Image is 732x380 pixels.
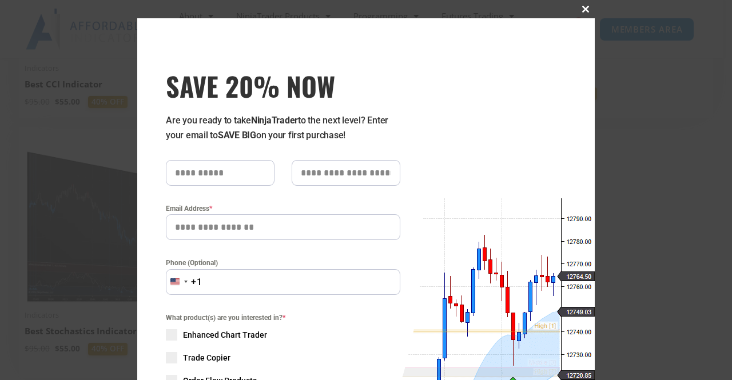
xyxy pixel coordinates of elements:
[191,275,202,290] div: +1
[166,352,400,363] label: Trade Copier
[166,257,400,269] label: Phone (Optional)
[166,269,202,295] button: Selected country
[166,312,400,323] span: What product(s) are you interested in?
[183,352,230,363] span: Trade Copier
[166,113,400,143] p: Are you ready to take to the next level? Enter your email to on your first purchase!
[251,115,298,126] strong: NinjaTrader
[166,203,400,214] label: Email Address
[166,329,400,341] label: Enhanced Chart Trader
[166,70,400,102] span: SAVE 20% NOW
[218,130,256,141] strong: SAVE BIG
[183,329,267,341] span: Enhanced Chart Trader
